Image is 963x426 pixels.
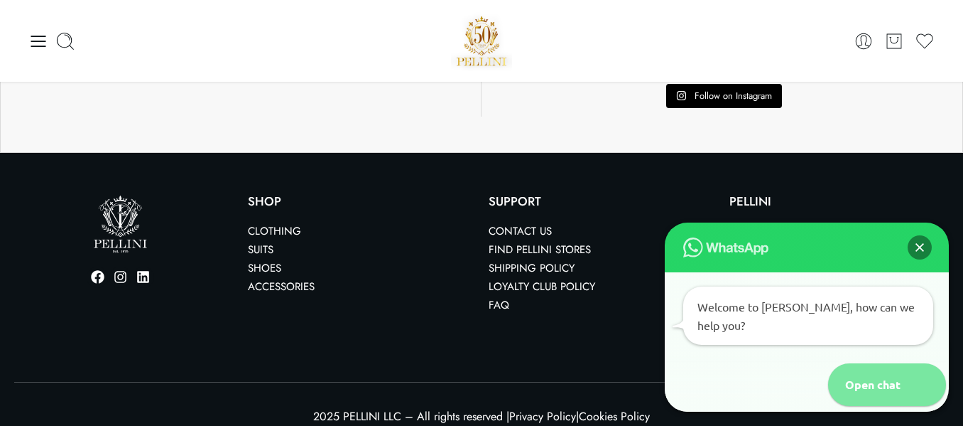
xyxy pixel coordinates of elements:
[729,196,956,208] p: PELLINI
[248,223,301,239] a: Clothing
[695,89,772,102] span: Follow on Instagram
[489,297,509,313] a: FAQ
[489,223,552,239] a: Contact us
[579,408,650,425] a: Cookies Policy
[854,31,874,51] a: Login / Register
[666,84,782,108] a: Instagram Follow on Instagram
[676,90,687,101] svg: Instagram
[828,363,903,406] div: Open chat
[248,279,315,294] a: Accessories
[828,363,946,406] div: Open chat
[489,196,715,208] p: SUPPORT
[683,287,933,345] div: Welcome to [PERSON_NAME], how can we help you?
[509,408,576,425] a: Privacy Policy
[908,235,932,260] div: Close
[248,196,474,208] p: Shop
[451,11,512,71] img: Pellini
[248,242,273,257] a: Suits
[248,260,281,276] a: Shoes
[489,260,575,276] a: Shipping Policy
[915,31,935,51] a: Wishlist
[489,242,591,257] a: Find Pellini Stores
[14,408,949,426] p: 2025 PELLINI LLC – All rights reserved | |
[451,11,512,71] a: Pellini -
[884,31,904,51] a: Cart
[489,279,595,294] a: Loyalty Club Policy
